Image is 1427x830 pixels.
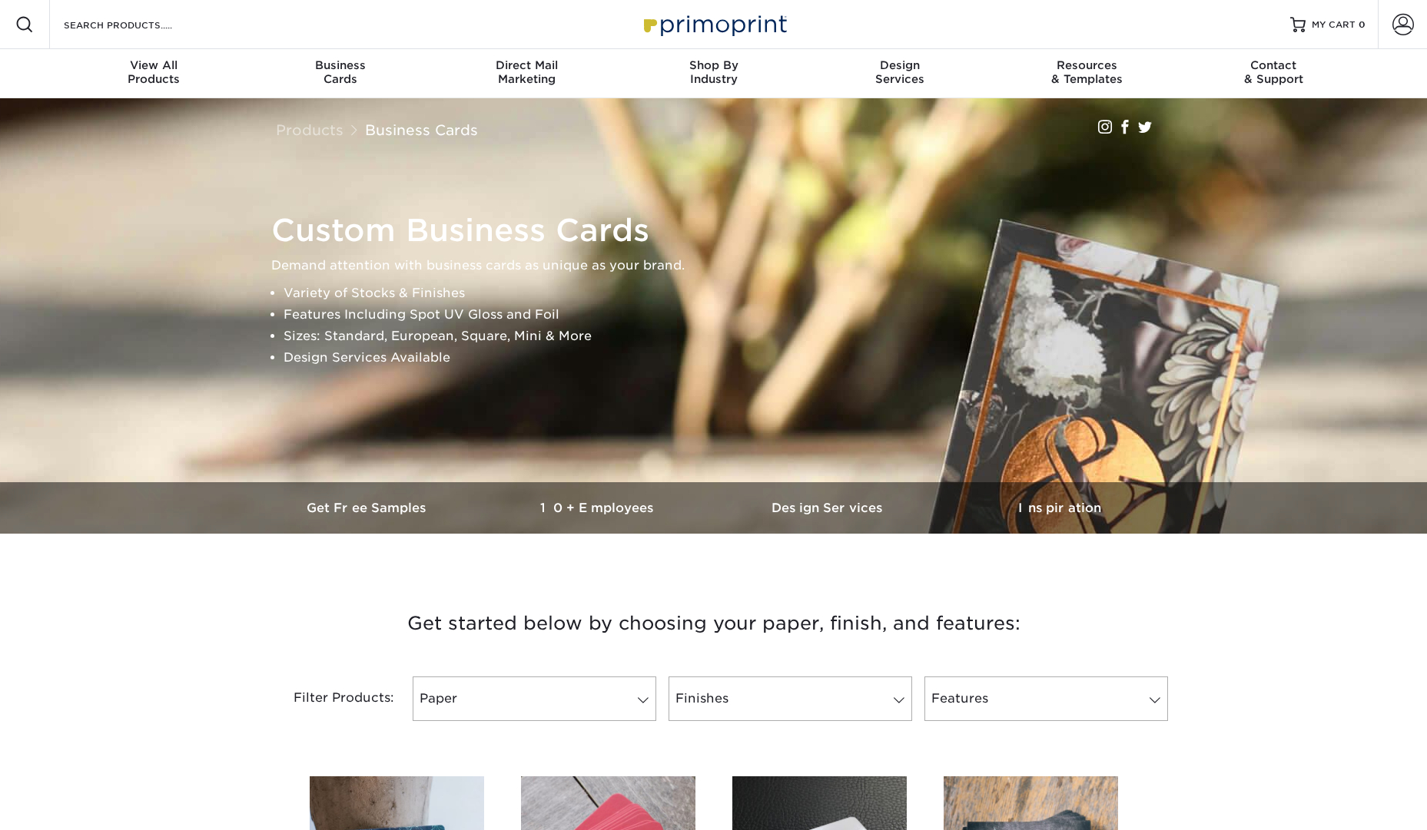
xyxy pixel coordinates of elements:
[620,58,807,86] div: Industry
[276,121,343,138] a: Products
[483,482,714,534] a: 10+ Employees
[247,58,433,86] div: Cards
[1180,58,1367,86] div: & Support
[61,49,247,98] a: View AllProducts
[247,49,433,98] a: BusinessCards
[247,58,433,72] span: Business
[669,676,912,721] a: Finishes
[413,676,656,721] a: Paper
[253,482,483,534] a: Get Free Samples
[284,347,1170,369] li: Design Services Available
[1180,58,1367,72] span: Contact
[994,58,1180,86] div: & Templates
[264,589,1163,658] h3: Get started below by choosing your paper, finish, and features:
[284,326,1170,347] li: Sizes: Standard, European, Square, Mini & More
[1359,19,1366,30] span: 0
[284,304,1170,326] li: Features Including Spot UV Gloss and Foil
[271,212,1170,249] h1: Custom Business Cards
[714,501,944,515] h3: Design Services
[924,676,1168,721] a: Features
[483,501,714,515] h3: 10+ Employees
[1312,18,1356,31] span: MY CART
[807,58,994,72] span: Design
[62,15,212,34] input: SEARCH PRODUCTS.....
[365,121,478,138] a: Business Cards
[620,58,807,72] span: Shop By
[620,49,807,98] a: Shop ByIndustry
[61,58,247,72] span: View All
[433,58,620,72] span: Direct Mail
[637,8,791,41] img: Primoprint
[944,501,1175,515] h3: Inspiration
[994,49,1180,98] a: Resources& Templates
[433,58,620,86] div: Marketing
[253,501,483,515] h3: Get Free Samples
[807,49,994,98] a: DesignServices
[714,482,944,534] a: Design Services
[994,58,1180,72] span: Resources
[1180,49,1367,98] a: Contact& Support
[944,482,1175,534] a: Inspiration
[807,58,994,86] div: Services
[271,255,1170,276] p: Demand attention with business cards as unique as your brand.
[284,283,1170,304] li: Variety of Stocks & Finishes
[61,58,247,86] div: Products
[253,676,407,721] div: Filter Products:
[433,49,620,98] a: Direct MailMarketing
